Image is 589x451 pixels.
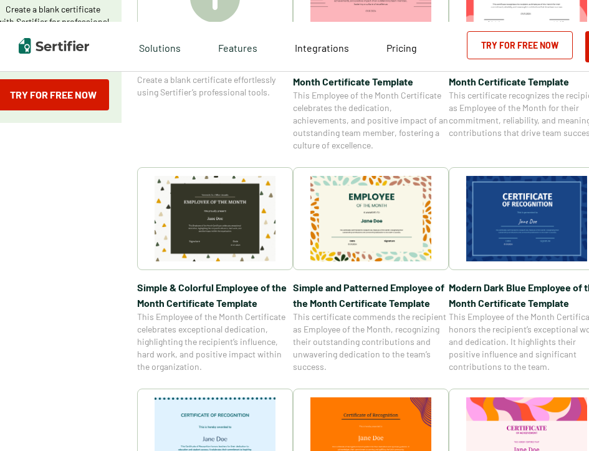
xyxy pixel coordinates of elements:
span: Simple and Patterned Employee of the Month Certificate Template [293,279,449,311]
a: Integrations [295,39,349,54]
span: Features [218,39,257,54]
span: This Employee of the Month Certificate celebrates exceptional dedication, highlighting the recipi... [137,311,293,373]
span: Simple & Modern Employee of the Month Certificate Template [293,58,449,89]
img: Simple & Colorful Employee of the Month Certificate Template [155,176,275,261]
img: Sertifier | Digital Credentialing Platform [19,38,89,54]
a: Pricing [386,39,417,54]
span: Create a blank certificate effortlessly using Sertifier’s professional tools. [137,74,293,99]
img: Simple and Patterned Employee of the Month Certificate Template [310,176,431,261]
span: Solutions [139,39,181,54]
a: Simple and Patterned Employee of the Month Certificate TemplateSimple and Patterned Employee of t... [293,167,449,373]
a: Simple & Colorful Employee of the Month Certificate TemplateSimple & Colorful Employee of the Mon... [137,167,293,373]
span: Simple & Colorful Employee of the Month Certificate Template [137,279,293,311]
img: Modern Dark Blue Employee of the Month Certificate Template [466,176,587,261]
span: This Employee of the Month Certificate celebrates the dedication, achievements, and positive impa... [293,89,449,152]
span: Integrations [295,42,349,54]
span: This certificate commends the recipient as Employee of the Month, recognizing their outstanding c... [293,311,449,373]
span: Pricing [386,42,417,54]
a: Try for Free Now [467,31,573,59]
